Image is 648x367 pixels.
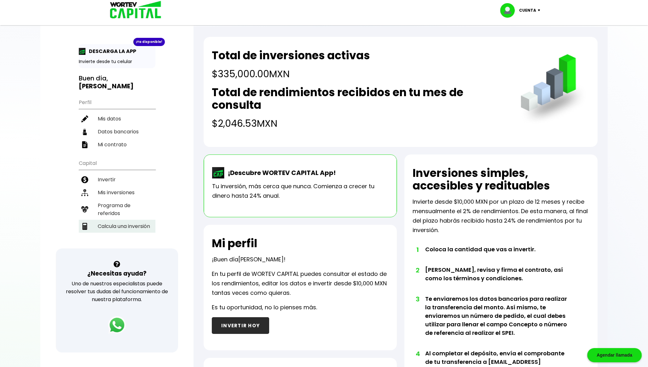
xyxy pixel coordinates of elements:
[79,125,155,138] a: Datos bancarios
[79,156,155,248] ul: Capital
[86,47,136,55] p: DESCARGA LA APP
[225,168,336,178] p: ¡Descubre WORTEV CAPITAL App!
[81,115,88,122] img: editar-icon.952d3147.svg
[212,167,225,178] img: wortev-capital-app-icon
[81,141,88,148] img: contrato-icon.f2db500c.svg
[238,255,284,263] span: [PERSON_NAME]
[64,280,170,303] p: Uno de nuestros especialistas puede resolver tus dudas del funcionamiento de nuestra plataforma.
[519,6,536,15] p: Cuenta
[79,138,155,151] a: Mi contrato
[425,265,572,294] li: [PERSON_NAME], revisa y firma el contrato, así como los términos y condiciones.
[79,199,155,220] a: Programa de referidos
[81,128,88,135] img: datos-icon.10cf9172.svg
[81,189,88,196] img: inversiones-icon.6695dc30.svg
[133,38,165,46] div: ¡Ya disponible!
[212,49,370,62] h2: Total de inversiones activas
[425,294,572,349] li: Te enviaremos los datos bancarios para realizar la transferencia del monto. Así mismo, te enviare...
[81,206,88,213] img: recomiendanos-icon.9b8e9327.svg
[79,112,155,125] a: Mis datos
[416,265,419,275] span: 2
[212,255,286,264] p: ¡Buen día !
[416,245,419,254] span: 1
[79,186,155,199] a: Mis inversiones
[87,269,147,278] h3: ¿Necesitas ayuda?
[413,197,589,235] p: Invierte desde $10,000 MXN por un plazo de 12 meses y recibe mensualmente el 2% de rendimientos. ...
[79,173,155,186] a: Invertir
[108,316,126,334] img: logos_whatsapp-icon.242b2217.svg
[81,176,88,183] img: invertir-icon.b3b967d7.svg
[413,167,589,192] h2: Inversiones simples, accesibles y redituables
[416,294,419,304] span: 3
[212,116,508,131] h4: $2,046.53 MXN
[79,220,155,233] a: Calcula una inversión
[212,303,317,312] p: Es tu oportunidad, no lo pienses más.
[518,54,589,126] img: grafica.516fef24.png
[79,82,134,90] b: [PERSON_NAME]
[425,245,572,265] li: Coloca la cantidad que vas a invertir.
[79,95,155,151] ul: Perfil
[500,3,519,18] img: profile-image
[81,223,88,230] img: calculadora-icon.17d418c4.svg
[416,349,419,358] span: 4
[212,269,389,298] p: En tu perfil de WORTEV CAPITAL puedes consultar el estado de los rendimientos, editar los datos e...
[212,237,257,250] h2: Mi perfil
[212,86,508,111] h2: Total de rendimientos recibidos en tu mes de consulta
[212,317,269,334] button: INVERTIR HOY
[79,58,155,65] p: Invierte desde tu celular
[212,182,388,201] p: Tu inversión, más cerca que nunca. Comienza a crecer tu dinero hasta 24% anual.
[212,67,370,81] h4: $335,000.00 MXN
[79,74,155,90] h3: Buen día,
[79,48,86,55] img: app-icon
[587,348,642,362] div: Agendar llamada
[536,9,545,11] img: icon-down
